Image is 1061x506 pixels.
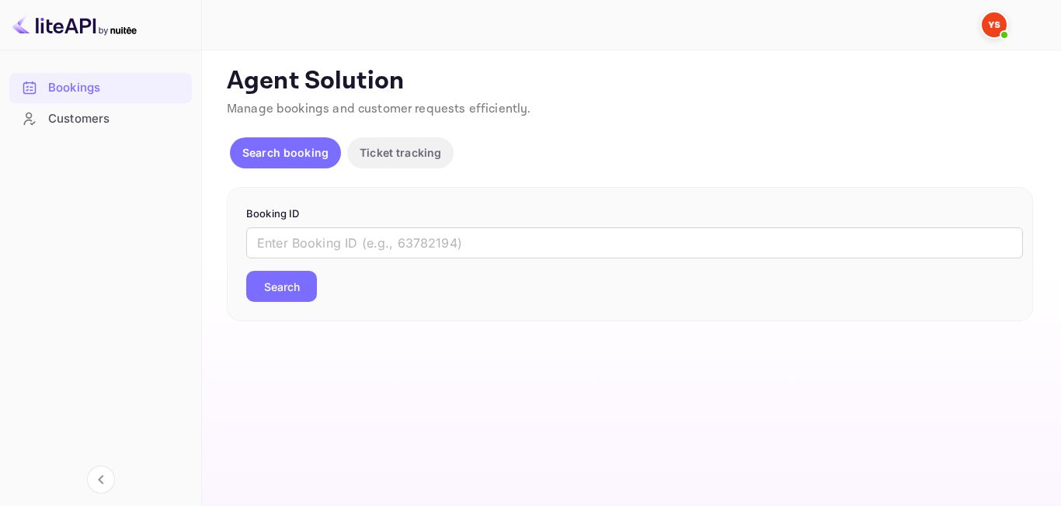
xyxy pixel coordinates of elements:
[9,104,192,134] div: Customers
[227,101,531,117] span: Manage bookings and customer requests efficiently.
[9,73,192,102] a: Bookings
[9,73,192,103] div: Bookings
[12,12,137,37] img: LiteAPI logo
[242,144,329,161] p: Search booking
[48,110,184,128] div: Customers
[227,66,1033,97] p: Agent Solution
[9,104,192,133] a: Customers
[246,206,1014,222] p: Booking ID
[360,144,441,161] p: Ticket tracking
[982,12,1007,37] img: Yandex Support
[87,466,115,494] button: Collapse navigation
[246,271,317,302] button: Search
[48,79,184,97] div: Bookings
[246,227,1023,258] input: Enter Booking ID (e.g., 63782194)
